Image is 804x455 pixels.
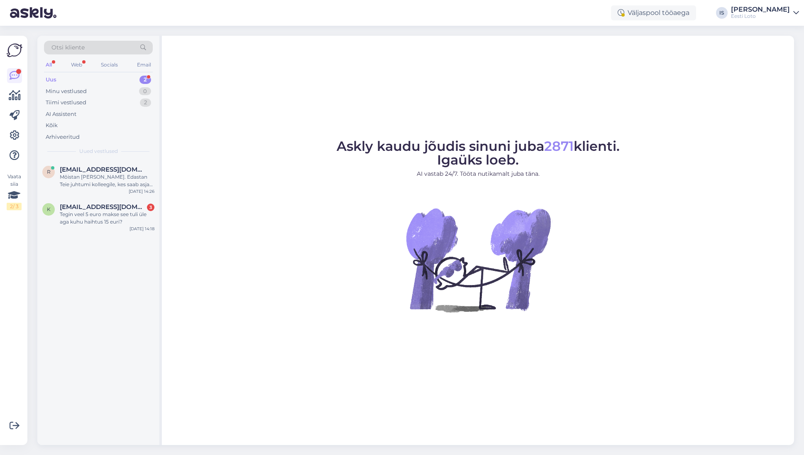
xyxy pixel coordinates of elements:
[716,7,728,19] div: IS
[46,121,58,130] div: Kõik
[60,211,154,226] div: Tegin veel 5 euro makse see tuli üle aga kuhu haihtus 15 euri?
[130,226,154,232] div: [DATE] 14:18
[44,59,54,70] div: All
[139,76,151,84] div: 2
[46,133,80,141] div: Arhiveeritud
[99,59,120,70] div: Socials
[51,43,85,52] span: Otsi kliente
[46,76,56,84] div: Uus
[140,98,151,107] div: 2
[60,173,154,188] div: Mõistan [PERSON_NAME]. Edastan Teie juhtumi kolleegile, kes saab asja lähemalt uurida.
[46,110,76,118] div: AI Assistent
[7,203,22,210] div: 2 / 3
[544,138,574,154] span: 2871
[60,166,146,173] span: roometparna05@gmail.com
[337,170,620,178] p: AI vastab 24/7. Tööta nutikamalt juba täna.
[147,204,154,211] div: 3
[337,138,620,168] span: Askly kaudu jõudis sinuni juba klienti. Igaüks loeb.
[47,169,51,175] span: r
[60,203,146,211] span: kss36@hot.ee
[46,98,86,107] div: Tiimi vestlused
[139,87,151,96] div: 0
[47,206,51,212] span: k
[129,188,154,194] div: [DATE] 14:26
[7,42,22,58] img: Askly Logo
[69,59,84,70] div: Web
[79,148,118,155] span: Uued vestlused
[611,5,696,20] div: Väljaspool tööaega
[731,6,799,20] a: [PERSON_NAME]Eesti Loto
[403,185,553,334] img: No Chat active
[731,6,790,13] div: [PERSON_NAME]
[731,13,790,20] div: Eesti Loto
[46,87,87,96] div: Minu vestlused
[135,59,153,70] div: Email
[7,173,22,210] div: Vaata siia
